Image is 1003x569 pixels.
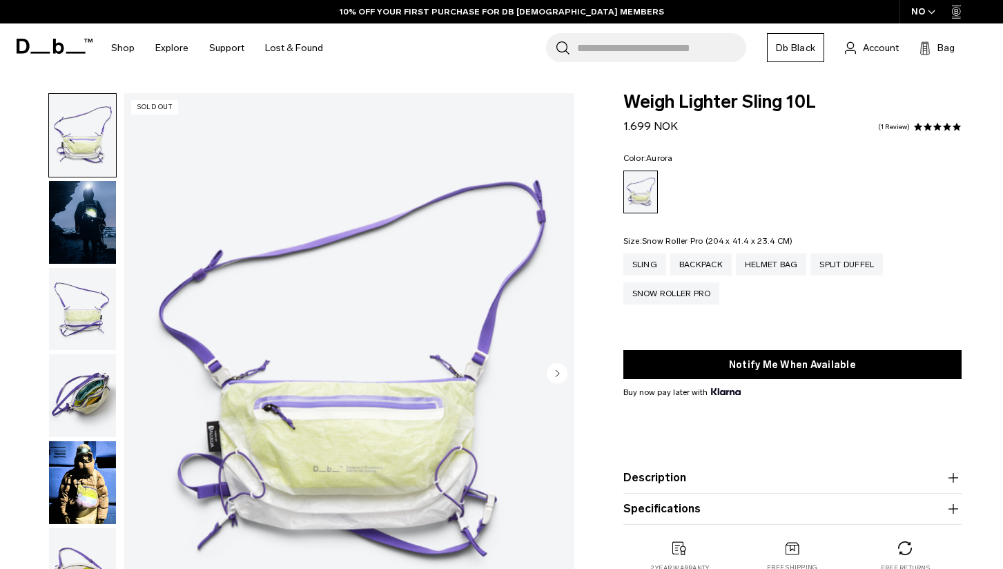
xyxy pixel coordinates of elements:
[265,23,323,73] a: Lost & Found
[767,33,824,62] a: Db Black
[49,354,116,437] img: Weigh_Lighter_Sling_10L_3.png
[623,350,962,379] button: Notify Me When Available
[340,6,664,18] a: 10% OFF YOUR FIRST PURCHASE FOR DB [DEMOGRAPHIC_DATA] MEMBERS
[646,153,673,163] span: Aurora
[623,501,962,517] button: Specifications
[863,41,899,55] span: Account
[49,441,116,524] img: Weigh Lighter Sling 10L Aurora
[623,171,658,213] a: Aurora
[48,354,117,438] button: Weigh_Lighter_Sling_10L_3.png
[711,388,741,395] img: {"height" => 20, "alt" => "Klarna"}
[623,119,678,133] span: 1.699 NOK
[810,253,883,276] a: Split Duffel
[736,253,807,276] a: Helmet Bag
[547,363,567,386] button: Next slide
[49,181,116,264] img: Weigh_Lighter_Sling_10L_Lifestyle.png
[623,282,720,305] a: Snow Roller Pro
[623,237,793,245] legend: Size:
[623,470,962,486] button: Description
[623,154,673,162] legend: Color:
[642,236,793,246] span: Snow Roller Pro (204 x 41.4 x 23.4 CM)
[670,253,732,276] a: Backpack
[48,93,117,177] button: Weigh_Lighter_Sling_10L_1.png
[48,180,117,264] button: Weigh_Lighter_Sling_10L_Lifestyle.png
[937,41,955,55] span: Bag
[111,23,135,73] a: Shop
[131,100,178,115] p: Sold Out
[623,253,666,276] a: Sling
[49,94,116,177] img: Weigh_Lighter_Sling_10L_1.png
[48,267,117,351] button: Weigh_Lighter_Sling_10L_2.png
[48,441,117,525] button: Weigh Lighter Sling 10L Aurora
[623,93,962,111] span: Weigh Lighter Sling 10L
[845,39,899,56] a: Account
[155,23,188,73] a: Explore
[919,39,955,56] button: Bag
[101,23,333,73] nav: Main Navigation
[878,124,910,131] a: 1 reviews
[209,23,244,73] a: Support
[49,268,116,351] img: Weigh_Lighter_Sling_10L_2.png
[623,386,741,398] span: Buy now pay later with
